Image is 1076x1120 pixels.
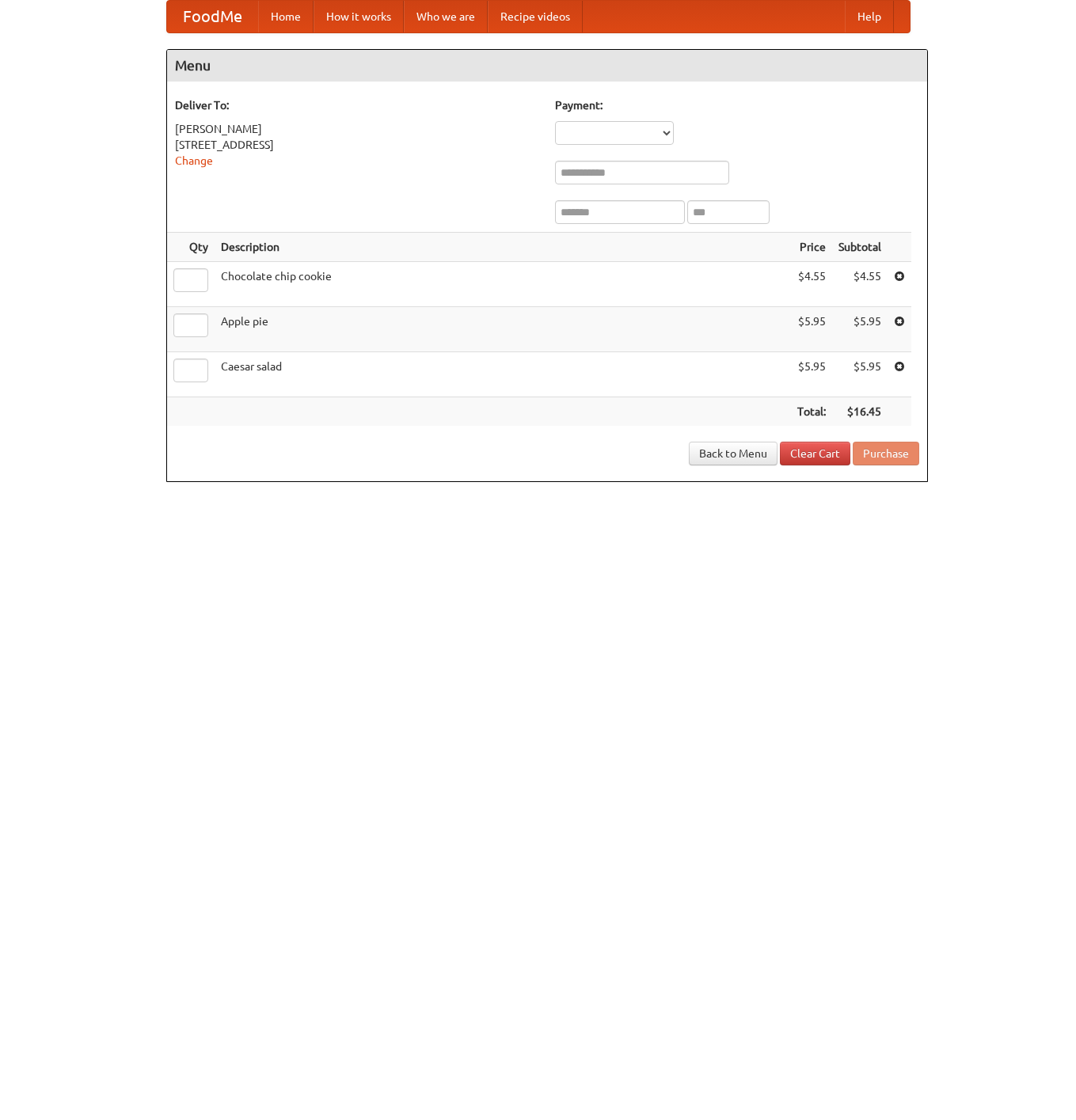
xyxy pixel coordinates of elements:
[791,352,832,397] td: $5.95
[215,233,791,262] th: Description
[488,1,583,32] a: Recipe videos
[175,121,539,137] div: [PERSON_NAME]
[780,442,850,465] a: Clear Cart
[832,233,888,262] th: Subtotal
[175,97,539,113] h5: Deliver To:
[314,1,404,32] a: How it works
[832,262,888,307] td: $4.55
[791,307,832,352] td: $5.95
[791,262,832,307] td: $4.55
[175,154,213,167] a: Change
[832,307,888,352] td: $5.95
[258,1,314,32] a: Home
[791,233,832,262] th: Price
[845,1,894,32] a: Help
[175,137,539,153] div: [STREET_ADDRESS]
[689,442,778,465] a: Back to Menu
[791,397,832,427] th: Total:
[832,397,888,427] th: $16.45
[853,442,919,465] button: Purchase
[167,50,927,82] h4: Menu
[215,262,791,307] td: Chocolate chip cookie
[404,1,488,32] a: Who we are
[215,352,791,397] td: Caesar salad
[167,1,258,32] a: FoodMe
[167,233,215,262] th: Qty
[215,307,791,352] td: Apple pie
[832,352,888,397] td: $5.95
[555,97,919,113] h5: Payment:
